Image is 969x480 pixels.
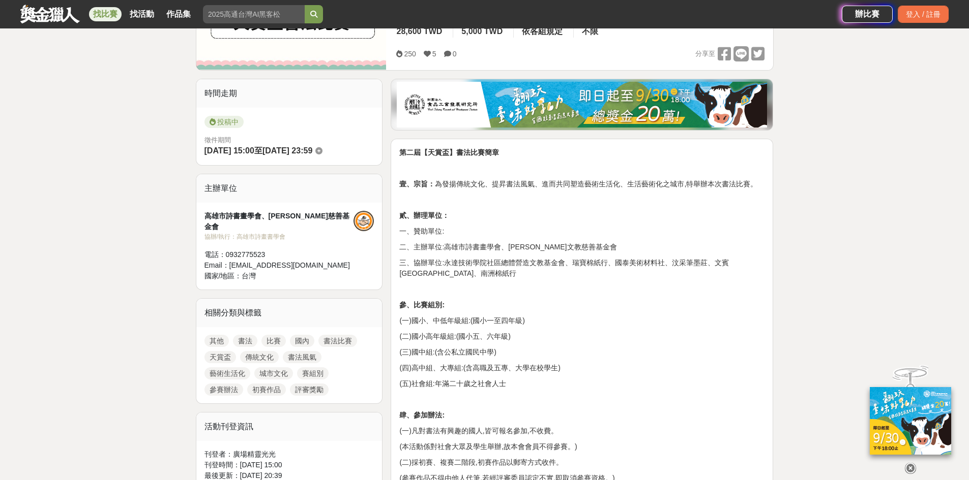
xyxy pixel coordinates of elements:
[404,50,416,58] span: 250
[204,146,254,155] span: [DATE] 15:00
[204,249,354,260] div: 電話： 0932775523
[290,383,329,396] a: 評審獎勵
[204,460,374,470] div: 刊登時間： [DATE] 15:00
[126,7,158,21] a: 找活動
[242,272,256,280] span: 台灣
[283,351,321,363] a: 書法風氣
[399,441,765,452] p: (本活動係對社會大眾及學生舉辦,故本會會員不得參賽。)
[204,116,244,128] span: 投稿中
[262,146,312,155] span: [DATE] 23:59
[196,79,383,108] div: 時間走期
[204,211,354,232] div: 高雄市詩書畫學會、[PERSON_NAME]慈善基金會
[196,299,383,327] div: 相關分類與標籤
[204,272,242,280] span: 國家/地區：
[399,363,765,373] p: (四)高中組、大專組:(含高職及五專、大學在校學生)
[204,335,229,347] a: 其他
[399,426,765,436] p: (一)凡對書法有興趣的國人,皆可報名參加,不收費。
[432,50,436,58] span: 5
[204,136,231,144] span: 徵件期間
[196,174,383,203] div: 主辦單位
[399,315,765,326] p: (一)國小、中低年級組:(國小一至四年級)
[399,180,435,188] strong: 壹、宗旨：
[399,179,765,189] p: 為發揚傳統文化、提昇書法風氣、進而共同塑造藝術生活化、生活藝術化之城市,特舉辦本次書法比賽。
[162,7,195,21] a: 作品集
[399,301,445,309] strong: 參、比賽組別:
[522,27,563,36] span: 依各組規定
[399,457,765,468] p: (二)採初賽、複賽二階段,初賽作品以郵寄方式收件。
[204,449,374,460] div: 刊登者： 廣場精靈光光
[399,211,449,219] strong: 貳、辦理單位：
[204,260,354,271] div: Email： [EMAIL_ADDRESS][DOMAIN_NAME]
[204,367,250,379] a: 藝術生活化
[399,226,765,237] p: 一、贊助單位:
[842,6,893,23] a: 辦比賽
[695,46,715,61] span: 分享至
[204,351,236,363] a: 天賞盃
[290,335,314,347] a: 國內
[261,335,286,347] a: 比賽
[397,82,767,127] img: b0ef2173-5a9d-47ad-b0e3-de335e335c0a.jpg
[396,27,442,36] span: 28,600 TWD
[399,242,765,252] p: 二、主辦單位:高雄市詩書畫學會、[PERSON_NAME]文教慈善基金會
[898,6,949,23] div: 登入 / 註冊
[870,387,951,455] img: ff197300-f8ee-455f-a0ae-06a3645bc375.jpg
[399,258,765,279] p: 三、協辦單位:永達技術學院社區總體營造文教基金會、瑞寶棉紙行、國泰美術材料社、汶采筆墨莊、文賓[GEOGRAPHIC_DATA]、南洲棉紙行
[297,367,329,379] a: 賽組別
[318,335,357,347] a: 書法比賽
[254,146,262,155] span: 至
[453,50,457,58] span: 0
[254,367,293,379] a: 城市文化
[399,411,445,419] strong: 肆、參加辦法:
[247,383,286,396] a: 初賽作品
[204,383,243,396] a: 參賽辦法
[233,335,257,347] a: 書法
[582,27,598,36] span: 不限
[89,7,122,21] a: 找比賽
[461,27,503,36] span: 5,000 TWD
[203,5,305,23] input: 2025高通台灣AI黑客松
[399,331,765,342] p: (二)國小高年級組:(國小五、六年級)
[399,347,765,358] p: (三)國中組:(含公私立國民中學)
[399,378,765,389] p: (五)社會組:年滿二十歲之社會人士
[196,412,383,441] div: 活動刊登資訊
[399,148,499,156] strong: 第二屆【天賞盃】書法比賽簡章
[204,232,354,241] div: 協辦/執行： 高雄市詩畫書學會
[240,351,279,363] a: 傳統文化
